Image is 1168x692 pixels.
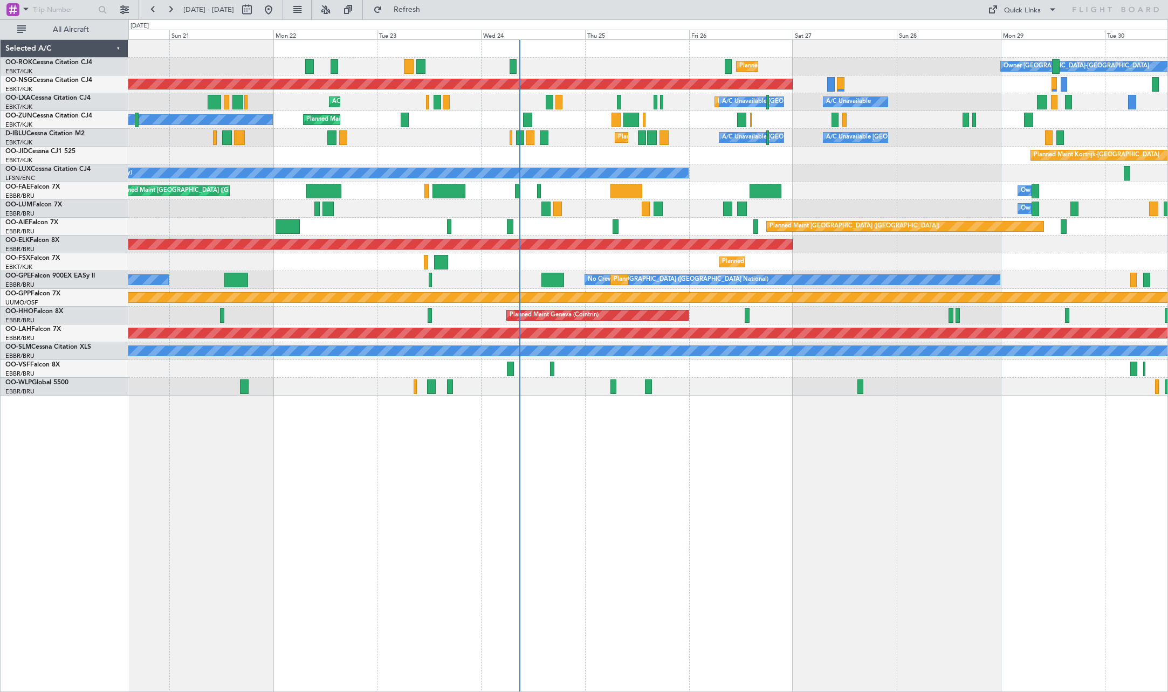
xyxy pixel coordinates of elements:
[273,30,377,39] div: Mon 22
[5,156,32,164] a: EBKT/KJK
[1021,200,1094,217] div: Owner Melsbroek Air Base
[169,30,273,39] div: Sun 21
[377,30,481,39] div: Tue 23
[384,6,430,13] span: Refresh
[5,273,95,279] a: OO-GPEFalcon 900EX EASy II
[826,94,871,110] div: A/C Unavailable
[5,139,32,147] a: EBKT/KJK
[481,30,585,39] div: Wed 24
[5,202,32,208] span: OO-LUM
[897,30,1001,39] div: Sun 28
[5,379,68,386] a: OO-WLPGlobal 5500
[5,370,35,378] a: EBBR/BRU
[1004,58,1149,74] div: Owner [GEOGRAPHIC_DATA]-[GEOGRAPHIC_DATA]
[588,272,768,288] div: No Crew [GEOGRAPHIC_DATA] ([GEOGRAPHIC_DATA] National)
[5,184,30,190] span: OO-FAE
[5,202,62,208] a: OO-LUMFalcon 7X
[5,174,35,182] a: LFSN/ENC
[510,307,599,323] div: Planned Maint Geneva (Cointrin)
[5,387,35,396] a: EBBR/BRU
[5,77,92,84] a: OO-NSGCessna Citation CJ4
[368,1,433,18] button: Refresh
[5,245,35,253] a: EBBR/BRU
[5,148,75,155] a: OO-JIDCessna CJ1 525
[5,379,32,386] span: OO-WLP
[5,95,31,101] span: OO-LXA
[5,103,32,111] a: EBKT/KJK
[5,219,29,226] span: OO-AIE
[5,362,60,368] a: OO-VSFFalcon 8X
[1004,5,1041,16] div: Quick Links
[5,308,33,315] span: OO-HHO
[33,2,95,18] input: Trip Number
[718,94,843,110] div: Planned Maint Kortrijk-[GEOGRAPHIC_DATA]
[5,184,60,190] a: OO-FAEFalcon 7X
[614,272,809,288] div: Planned Maint [GEOGRAPHIC_DATA] ([GEOGRAPHIC_DATA] National)
[983,1,1062,18] button: Quick Links
[722,94,923,110] div: A/C Unavailable [GEOGRAPHIC_DATA] ([GEOGRAPHIC_DATA] National)
[5,255,60,261] a: OO-FSXFalcon 7X
[5,281,35,289] a: EBBR/BRU
[722,254,848,270] div: Planned Maint Kortrijk-[GEOGRAPHIC_DATA]
[183,5,234,15] span: [DATE] - [DATE]
[28,26,114,33] span: All Aircraft
[5,237,30,244] span: OO-ELK
[5,237,59,244] a: OO-ELKFalcon 8X
[5,192,35,200] a: EBBR/BRU
[332,94,450,110] div: AOG Maint Kortrijk-[GEOGRAPHIC_DATA]
[5,219,58,226] a: OO-AIEFalcon 7X
[130,22,149,31] div: [DATE]
[5,210,35,218] a: EBBR/BRU
[5,334,35,342] a: EBBR/BRU
[12,21,117,38] button: All Aircraft
[5,130,26,137] span: D-IBLU
[769,218,939,234] div: Planned Maint [GEOGRAPHIC_DATA] ([GEOGRAPHIC_DATA])
[5,255,30,261] span: OO-FSX
[689,30,793,39] div: Fri 26
[5,344,91,350] a: OO-SLMCessna Citation XLS
[5,308,63,315] a: OO-HHOFalcon 8X
[306,112,432,128] div: Planned Maint Kortrijk-[GEOGRAPHIC_DATA]
[5,263,32,271] a: EBKT/KJK
[5,85,32,93] a: EBKT/KJK
[5,326,61,333] a: OO-LAHFalcon 7X
[5,362,30,368] span: OO-VSF
[5,316,35,324] a: EBBR/BRU
[793,30,897,39] div: Sat 27
[826,129,998,146] div: A/C Unavailable [GEOGRAPHIC_DATA]-[GEOGRAPHIC_DATA]
[5,59,32,66] span: OO-ROK
[5,166,91,172] a: OO-LUXCessna Citation CJ4
[1001,30,1105,39] div: Mon 29
[5,95,91,101] a: OO-LXACessna Citation CJ4
[5,299,38,307] a: UUMO/OSF
[1034,147,1159,163] div: Planned Maint Kortrijk-[GEOGRAPHIC_DATA]
[585,30,689,39] div: Thu 25
[5,67,32,75] a: EBKT/KJK
[5,148,28,155] span: OO-JID
[5,121,32,129] a: EBKT/KJK
[739,58,865,74] div: Planned Maint Kortrijk-[GEOGRAPHIC_DATA]
[5,113,92,119] a: OO-ZUNCessna Citation CJ4
[5,344,31,350] span: OO-SLM
[5,130,85,137] a: D-IBLUCessna Citation M2
[5,227,35,236] a: EBBR/BRU
[5,59,92,66] a: OO-ROKCessna Citation CJ4
[5,326,31,333] span: OO-LAH
[5,166,31,172] span: OO-LUX
[5,273,31,279] span: OO-GPE
[5,352,35,360] a: EBBR/BRU
[116,183,311,199] div: Planned Maint [GEOGRAPHIC_DATA] ([GEOGRAPHIC_DATA] National)
[722,129,923,146] div: A/C Unavailable [GEOGRAPHIC_DATA] ([GEOGRAPHIC_DATA] National)
[5,290,60,297] a: OO-GPPFalcon 7X
[1021,183,1094,199] div: Owner Melsbroek Air Base
[5,290,31,297] span: OO-GPP
[5,77,32,84] span: OO-NSG
[5,113,32,119] span: OO-ZUN
[618,129,738,146] div: Planned Maint Nice ([GEOGRAPHIC_DATA])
